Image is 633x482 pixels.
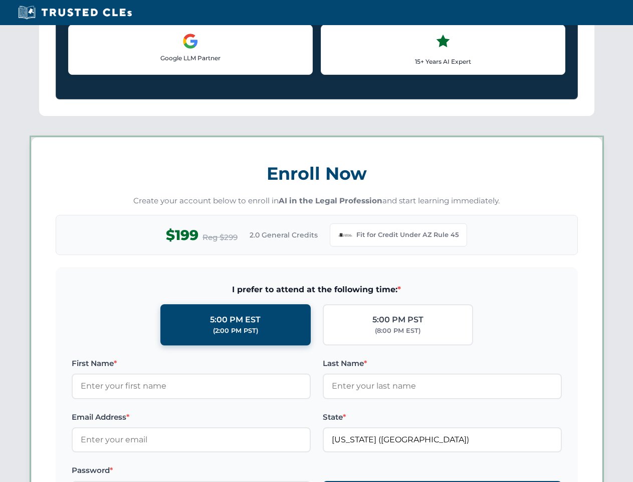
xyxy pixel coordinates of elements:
p: Create your account below to enroll in and start learning immediately. [56,195,578,207]
div: 5:00 PM EST [210,313,261,326]
span: Fit for Credit Under AZ Rule 45 [356,230,459,240]
h3: Enroll Now [56,158,578,189]
img: Arizona Bar [338,228,352,242]
label: First Name [72,357,311,370]
img: Trusted CLEs [15,5,135,20]
input: Enter your email [72,427,311,452]
span: 2.0 General Credits [250,229,318,240]
input: Arizona (AZ) [323,427,562,452]
div: (8:00 PM EST) [375,326,420,336]
label: Password [72,464,311,476]
label: State [323,411,562,423]
span: Reg $299 [202,231,238,244]
strong: AI in the Legal Profession [279,196,382,205]
div: (2:00 PM PST) [213,326,258,336]
input: Enter your last name [323,374,562,399]
img: Google [182,33,198,49]
span: $199 [166,224,198,247]
input: Enter your first name [72,374,311,399]
label: Last Name [323,357,562,370]
span: I prefer to attend at the following time: [72,283,562,296]
p: Google LLM Partner [77,53,304,63]
div: 5:00 PM PST [372,313,424,326]
p: 15+ Years AI Expert [329,57,557,66]
label: Email Address [72,411,311,423]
